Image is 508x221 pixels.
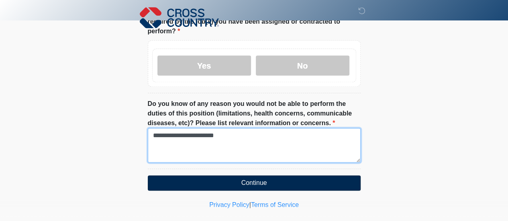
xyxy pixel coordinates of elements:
img: Cross Country Logo [140,6,219,29]
button: Continue [148,175,361,191]
label: Do you know of any reason you would not be able to perform the duties of this position (limitatio... [148,99,361,128]
label: No [256,55,349,75]
a: Terms of Service [251,201,299,208]
a: | [249,201,251,208]
label: Yes [157,55,251,75]
a: Privacy Policy [209,201,249,208]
